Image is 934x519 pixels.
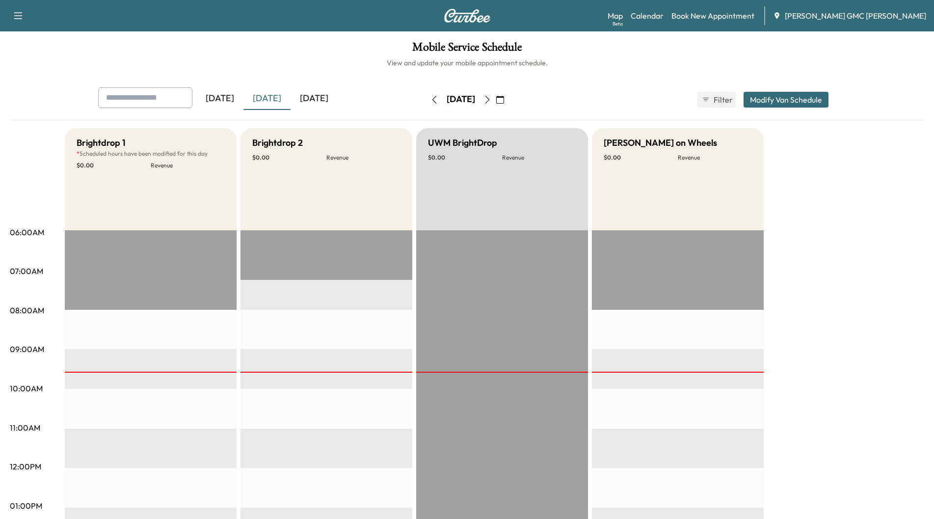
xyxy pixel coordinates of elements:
h1: Mobile Service Schedule [10,41,924,58]
p: 09:00AM [10,343,44,355]
h6: View and update your mobile appointment schedule. [10,58,924,68]
h5: UWM BrightDrop [428,136,497,150]
a: Book New Appointment [671,10,754,22]
div: [DATE] [196,87,243,110]
h5: Brightdrop 1 [77,136,126,150]
p: 08:00AM [10,304,44,316]
p: $ 0.00 [428,154,502,162]
span: Filter [714,94,731,106]
span: [PERSON_NAME] GMC [PERSON_NAME] [785,10,926,22]
h5: Brightdrop 2 [252,136,303,150]
img: Curbee Logo [444,9,491,23]
div: [DATE] [447,93,475,106]
div: Beta [613,20,623,27]
p: $ 0.00 [604,154,678,162]
div: [DATE] [291,87,338,110]
p: 10:00AM [10,382,43,394]
div: [DATE] [243,87,291,110]
p: 07:00AM [10,265,43,277]
a: Calendar [631,10,664,22]
p: 11:00AM [10,422,40,434]
button: Filter [697,92,736,108]
p: 12:00PM [10,461,41,472]
h5: [PERSON_NAME] on Wheels [604,136,717,150]
a: MapBeta [608,10,623,22]
p: Revenue [151,162,225,169]
p: $ 0.00 [77,162,151,169]
p: Revenue [326,154,400,162]
p: 06:00AM [10,226,44,238]
p: $ 0.00 [252,154,326,162]
p: Revenue [678,154,752,162]
p: 01:00PM [10,500,42,512]
p: Revenue [502,154,576,162]
button: Modify Van Schedule [744,92,828,108]
p: Scheduled hours have been modified for this day [77,150,225,158]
